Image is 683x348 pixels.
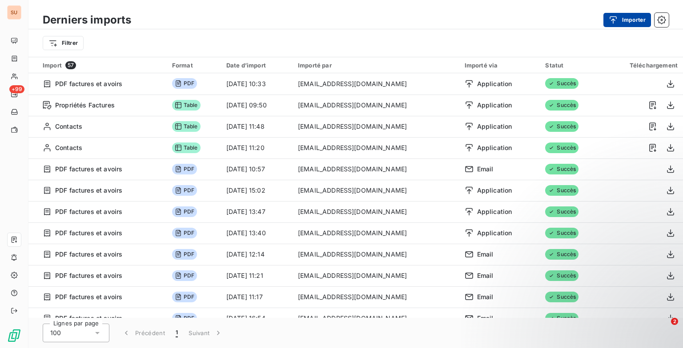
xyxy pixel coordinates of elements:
iframe: Intercom live chat [653,318,674,339]
span: PDF [172,228,197,238]
span: Succès [545,121,579,132]
span: Succès [545,206,579,217]
span: PDF [172,164,197,174]
span: Table [172,142,201,153]
div: Importé via [465,62,535,69]
span: Contacts [55,143,82,152]
td: [DATE] 11:48 [221,116,293,137]
td: [EMAIL_ADDRESS][DOMAIN_NAME] [293,73,459,95]
span: 57 [65,61,76,69]
span: Application [477,143,512,152]
td: [EMAIL_ADDRESS][DOMAIN_NAME] [293,137,459,158]
td: [EMAIL_ADDRESS][DOMAIN_NAME] [293,265,459,286]
span: PDF factures et avoirs [55,79,122,88]
span: Propriétés Factures [55,101,115,110]
button: Précédent [117,324,170,342]
span: Succès [545,228,579,238]
span: PDF factures et avoirs [55,207,122,216]
span: Succès [545,100,579,111]
span: PDF [172,313,197,324]
div: Date d’import [226,62,287,69]
div: SU [7,5,21,20]
span: PDF [172,249,197,260]
div: Statut [545,62,596,69]
div: Import [43,61,161,69]
td: [DATE] 11:17 [221,286,293,308]
span: PDF factures et avoirs [55,229,122,237]
td: [DATE] 11:21 [221,265,293,286]
span: Email [477,271,494,280]
span: PDF factures et avoirs [55,165,122,174]
td: [DATE] 13:40 [221,222,293,244]
span: 100 [50,328,61,337]
button: Importer [603,13,651,27]
span: PDF factures et avoirs [55,314,122,323]
td: [EMAIL_ADDRESS][DOMAIN_NAME] [293,116,459,137]
span: Succès [545,142,579,153]
td: [EMAIL_ADDRESS][DOMAIN_NAME] [293,95,459,116]
span: Application [477,79,512,88]
span: Application [477,101,512,110]
span: Application [477,122,512,131]
td: [EMAIL_ADDRESS][DOMAIN_NAME] [293,222,459,244]
span: PDF factures et avoirs [55,186,122,195]
td: [DATE] 09:50 [221,95,293,116]
td: [DATE] 16:54 [221,308,293,329]
div: Téléchargement [607,62,678,69]
td: [EMAIL_ADDRESS][DOMAIN_NAME] [293,158,459,180]
span: PDF factures et avoirs [55,250,122,259]
span: Email [477,293,494,301]
button: 1 [170,324,183,342]
button: Suivant [183,324,228,342]
span: PDF factures et avoirs [55,271,122,280]
span: Email [477,314,494,323]
td: [EMAIL_ADDRESS][DOMAIN_NAME] [293,308,459,329]
iframe: Intercom notifications message [505,262,683,324]
td: [DATE] 12:14 [221,244,293,265]
span: PDF [172,270,197,281]
span: +99 [9,85,24,93]
span: Succès [545,249,579,260]
td: [EMAIL_ADDRESS][DOMAIN_NAME] [293,244,459,265]
span: PDF [172,78,197,89]
span: Succès [545,185,579,196]
button: Filtrer [43,36,84,50]
span: Table [172,121,201,132]
div: Importé par [298,62,454,69]
td: [DATE] 11:20 [221,137,293,158]
span: PDF [172,206,197,217]
img: Logo LeanPay [7,328,21,343]
span: PDF [172,292,197,302]
span: Application [477,186,512,195]
span: Table [172,100,201,111]
span: PDF [172,185,197,196]
h3: Derniers imports [43,12,131,28]
span: Email [477,250,494,259]
div: Format [172,62,216,69]
span: PDF factures et avoirs [55,293,122,301]
td: [DATE] 15:02 [221,180,293,201]
span: Application [477,207,512,216]
span: Email [477,165,494,174]
td: [EMAIL_ADDRESS][DOMAIN_NAME] [293,201,459,222]
span: 2 [671,318,678,325]
span: Succès [545,164,579,174]
span: Succès [545,78,579,89]
td: [DATE] 10:33 [221,73,293,95]
td: [EMAIL_ADDRESS][DOMAIN_NAME] [293,180,459,201]
span: Contacts [55,122,82,131]
span: 1 [176,328,178,337]
td: [DATE] 10:57 [221,158,293,180]
span: Application [477,229,512,237]
td: [EMAIL_ADDRESS][DOMAIN_NAME] [293,286,459,308]
td: [DATE] 13:47 [221,201,293,222]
